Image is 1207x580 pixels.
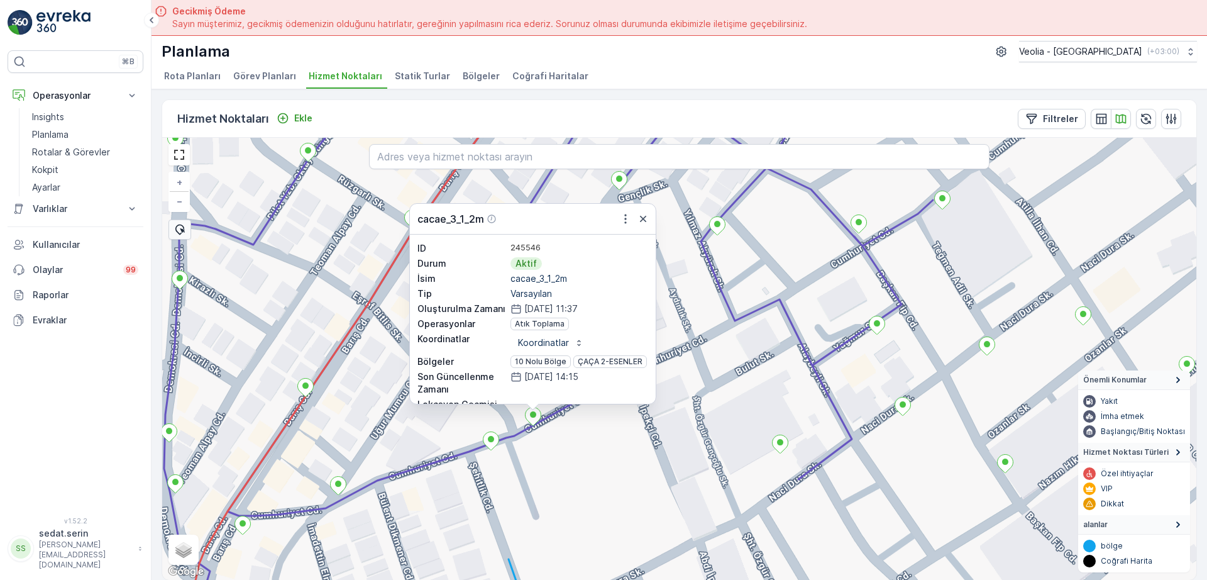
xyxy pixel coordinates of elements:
[162,42,230,62] p: Planlama
[39,527,132,540] p: sedat.serin
[417,303,508,315] p: Oluşturulma Zamanı
[515,357,566,367] span: 10 Nolu Bölge
[417,257,508,270] p: Durum
[27,161,143,179] a: Kokpit
[510,242,648,255] div: 245546
[32,146,110,159] p: Rotalar & Görevler
[417,333,508,345] p: Koordinatlar
[515,319,565,329] span: Atık Toplama
[27,126,143,143] a: Planlama
[39,540,132,570] p: [PERSON_NAME][EMAIL_ADDRESS][DOMAIN_NAME]
[514,257,538,270] p: Aktif
[1083,520,1108,530] span: alanlar
[165,564,207,580] img: Google
[33,289,138,301] p: Raporlar
[8,10,33,35] img: logo
[417,211,484,226] p: cacae_3_1_2m
[27,143,143,161] a: Rotalar & Görevler
[417,272,508,285] p: İsim
[170,173,189,192] a: Yakınlaştır
[11,538,31,559] div: SS
[510,272,648,285] p: cacae_3_1_2m
[8,232,143,257] a: Kullanıcılar
[1101,469,1154,479] p: Özel ihtiyaçlar
[33,203,118,215] p: Varlıklar
[8,83,143,108] button: Operasyonlar
[417,371,508,396] p: Son Güncellenme Zamanı
[164,70,221,82] span: Rota Planları
[177,110,269,128] p: Hizmet Noktaları
[33,314,138,326] p: Evraklar
[369,144,989,169] input: Adres veya hizmet noktası arayın
[126,265,136,275] p: 99
[122,57,135,67] p: ⌘B
[1019,45,1142,58] p: Veolia - [GEOGRAPHIC_DATA]
[8,257,143,282] a: Olaylar99
[395,70,450,82] span: Statik Turlar
[524,371,578,383] p: [DATE] 14:15
[32,164,58,176] p: Kokpit
[1101,396,1118,406] p: Yakıt
[1043,113,1078,125] p: Filtreler
[510,333,592,353] button: Koordinatlar
[170,145,189,164] a: View Fullscreen
[1083,375,1147,385] span: Önemli Konumlar
[417,398,508,411] p: Lokasyon Geçmişi
[510,398,648,411] div: -
[27,179,143,196] a: Ayarlar
[1078,371,1190,390] summary: Önemli Konumlar
[33,264,116,276] p: Olaylar
[36,10,91,35] img: logo_light-DOdMpM7g.png
[417,242,508,255] p: ID
[177,177,182,187] span: +
[1101,499,1124,509] p: Dikkat
[1078,515,1190,535] summary: alanlar
[518,337,569,349] p: Koordinatlar
[8,282,143,308] a: Raporlar
[309,70,382,82] span: Hizmet Noktaları
[578,357,642,367] span: ÇAÇA 2-ESENLER
[32,128,69,141] p: Planlama
[1101,541,1123,551] p: bölge
[27,108,143,126] a: Insights
[177,196,183,206] span: −
[1101,411,1144,421] p: İmha etmek
[172,5,807,18] span: Gecikmiş Ödeme
[168,220,191,240] div: Toplu Seçim
[8,308,143,333] a: Evraklar
[294,112,312,125] p: Ekle
[1018,109,1086,129] button: Filtreler
[233,70,296,82] span: Görev Planları
[165,564,207,580] a: Bu bölgeyi Google Haritalar'da açın (yeni pencerede açılır)
[1078,443,1190,462] summary: Hizmet Noktası Türleri
[1083,447,1169,457] span: Hizmet Noktası Türleri
[463,70,500,82] span: Bölgeler
[1101,427,1185,437] p: Başlangıç/Bitiş Noktası
[33,89,118,102] p: Operasyonlar
[8,196,143,221] button: Varlıklar
[512,70,588,82] span: Coğrafi Haritalar
[32,111,64,123] p: Insights
[172,18,807,30] span: Sayın müşterimiz, gecikmiş ödemenizin olduğunu hatırlatır, gereğinin yapılmasını rica ederiz. Sor...
[1101,484,1113,494] p: VIP
[170,192,189,211] a: Uzaklaştır
[417,318,508,330] p: Operasyonlar
[32,181,60,194] p: Ayarlar
[417,355,508,368] p: Bölgeler
[33,238,138,251] p: Kullanıcılar
[1147,47,1179,57] p: ( +03:00 )
[170,536,197,564] a: Layers
[1101,556,1152,566] p: Coğrafi Harita
[272,111,317,126] button: Ekle
[8,517,143,525] span: v 1.52.2
[524,303,578,315] p: [DATE] 11:37
[1019,41,1197,62] button: Veolia - [GEOGRAPHIC_DATA](+03:00)
[8,527,143,570] button: SSsedat.serin[PERSON_NAME][EMAIL_ADDRESS][DOMAIN_NAME]
[510,287,648,300] p: Varsayılan
[417,287,508,300] p: Tip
